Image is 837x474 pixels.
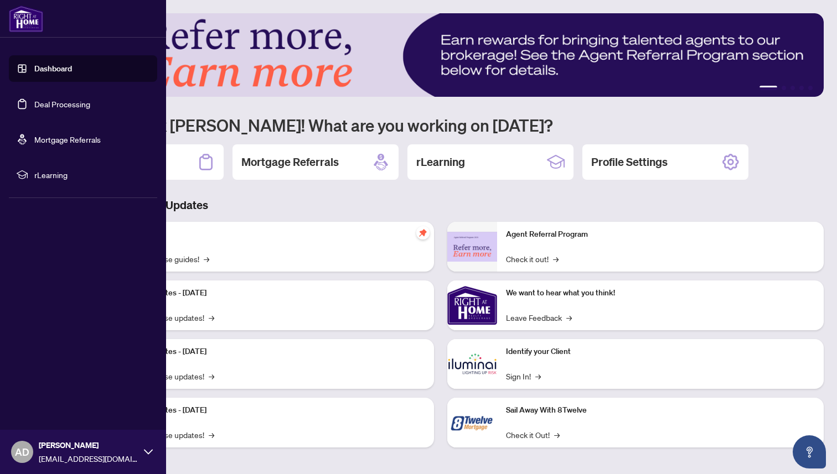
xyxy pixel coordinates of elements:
button: Open asap [793,435,826,468]
span: AD [15,444,29,460]
h2: rLearning [416,154,465,170]
a: Sign In!→ [506,370,541,382]
a: Mortgage Referrals [34,134,101,144]
p: Platform Updates - [DATE] [116,346,425,358]
span: [PERSON_NAME] [39,439,138,451]
p: Platform Updates - [DATE] [116,287,425,299]
button: 3 [790,86,795,90]
button: 5 [808,86,813,90]
button: 2 [782,86,786,90]
span: → [554,429,560,441]
p: Identify your Client [506,346,815,358]
h3: Brokerage & Industry Updates [58,197,824,213]
p: Agent Referral Program [506,228,815,241]
img: We want to hear what you think! [447,280,497,330]
img: Sail Away With 8Twelve [447,398,497,447]
span: → [209,370,214,382]
a: Deal Processing [34,99,90,109]
h2: Profile Settings [591,154,668,170]
p: Platform Updates - [DATE] [116,404,425,416]
img: Agent Referral Program [447,232,497,262]
span: → [566,311,572,324]
p: We want to hear what you think! [506,287,815,299]
img: Identify your Client [447,339,497,389]
span: → [209,311,214,324]
img: Slide 0 [58,13,824,97]
a: Check it out!→ [506,253,559,265]
h1: Welcome back [PERSON_NAME]! What are you working on [DATE]? [58,114,824,136]
img: logo [9,6,43,32]
span: → [553,253,559,265]
span: pushpin [416,226,430,239]
span: → [209,429,214,441]
button: 4 [799,86,804,90]
a: Check it Out!→ [506,429,560,441]
p: Self-Help [116,228,425,241]
p: Sail Away With 8Twelve [506,404,815,416]
h2: Mortgage Referrals [241,154,339,170]
span: → [204,253,209,265]
span: → [535,370,541,382]
a: Dashboard [34,64,72,74]
span: [EMAIL_ADDRESS][DOMAIN_NAME] [39,452,138,465]
span: rLearning [34,169,149,181]
a: Leave Feedback→ [506,311,572,324]
button: 1 [759,86,777,90]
